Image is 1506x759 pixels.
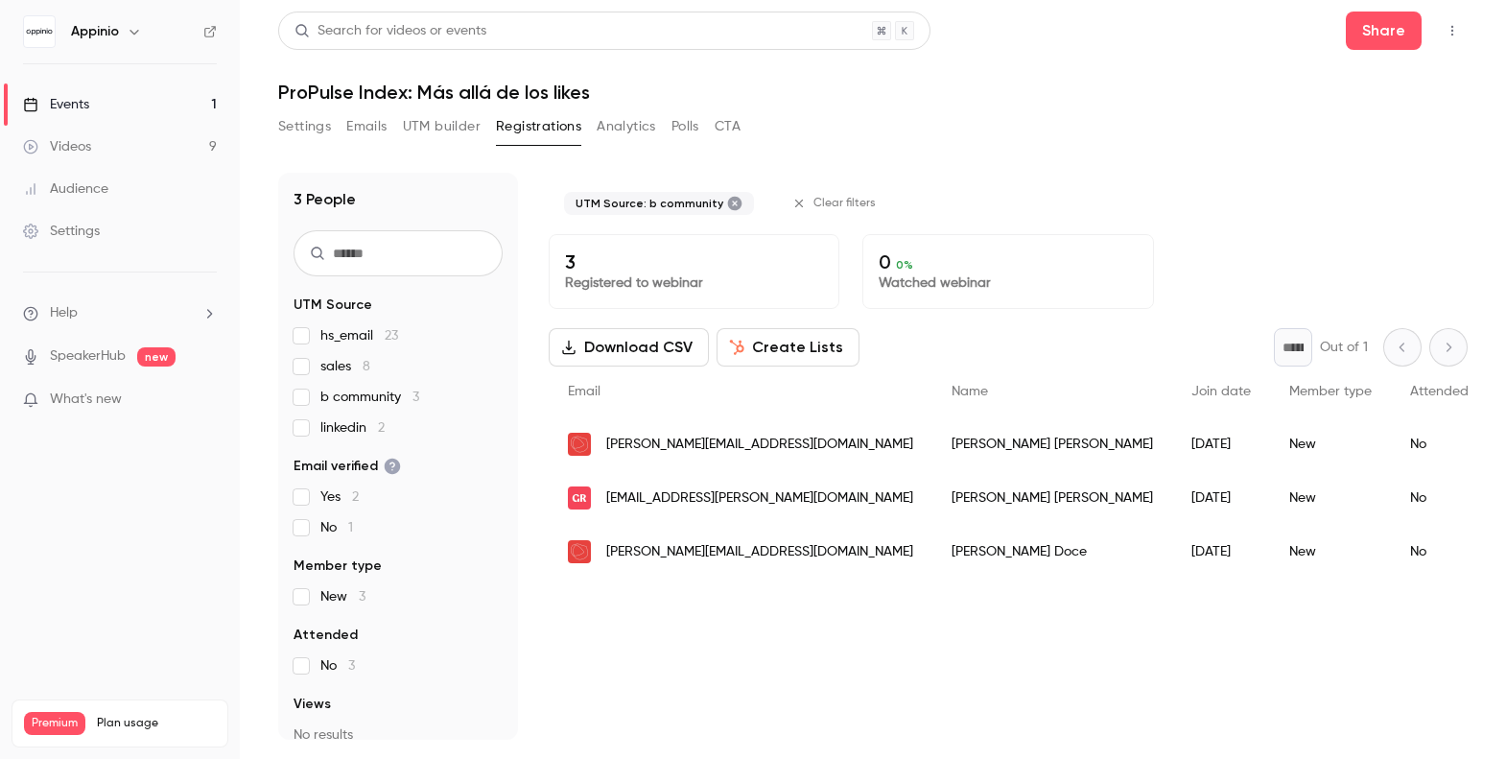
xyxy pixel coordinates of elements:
[606,435,913,455] span: [PERSON_NAME][EMAIL_ADDRESS][DOMAIN_NAME]
[549,328,709,367] button: Download CSV
[715,111,741,142] button: CTA
[294,296,372,315] span: UTM Source
[1391,417,1488,471] div: No
[320,587,365,606] span: New
[879,273,1137,293] p: Watched webinar
[606,542,913,562] span: [PERSON_NAME][EMAIL_ADDRESS][DOMAIN_NAME]
[320,418,385,438] span: linkedin
[565,273,823,293] p: Registered to webinar
[50,346,126,367] a: SpeakerHub
[50,303,78,323] span: Help
[1410,385,1469,398] span: Attended
[813,196,876,211] span: Clear filters
[294,725,503,745] p: No results
[320,357,370,376] span: sales
[194,391,217,409] iframe: Noticeable Trigger
[23,137,91,156] div: Videos
[568,385,600,398] span: Email
[363,360,370,373] span: 8
[1270,471,1391,525] div: New
[879,250,1137,273] p: 0
[294,626,358,645] span: Attended
[278,111,331,142] button: Settings
[896,258,913,272] span: 0 %
[23,179,108,199] div: Audience
[565,250,823,273] p: 3
[294,188,356,211] h1: 3 People
[1172,525,1270,579] div: [DATE]
[23,95,89,114] div: Events
[1270,525,1391,579] div: New
[378,421,385,435] span: 2
[568,540,591,563] img: evercom.es
[671,111,699,142] button: Polls
[320,326,398,345] span: hs_email
[320,656,355,676] span: No
[278,81,1468,104] h1: ProPulse Index: Más allá de los likes
[1172,471,1270,525] div: [DATE]
[24,712,85,735] span: Premium
[50,390,122,410] span: What's new
[568,486,591,510] img: goodrebels.com
[1172,417,1270,471] div: [DATE]
[1191,385,1251,398] span: Join date
[1270,417,1391,471] div: New
[1391,525,1488,579] div: No
[24,16,55,47] img: Appinio
[597,111,656,142] button: Analytics
[403,111,481,142] button: UTM builder
[785,188,887,219] button: Clear filters
[932,417,1172,471] div: [PERSON_NAME] [PERSON_NAME]
[97,716,216,731] span: Plan usage
[1289,385,1372,398] span: Member type
[717,328,859,367] button: Create Lists
[727,196,742,211] button: Remove "b community" from selected "UTM Source" filter
[346,111,387,142] button: Emails
[348,521,353,534] span: 1
[23,222,100,241] div: Settings
[576,196,723,211] span: UTM Source: b community
[1391,471,1488,525] div: No
[71,22,119,41] h6: Appinio
[385,329,398,343] span: 23
[952,385,988,398] span: Name
[932,525,1172,579] div: [PERSON_NAME] Doce
[294,457,401,476] span: Email verified
[320,518,353,537] span: No
[359,590,365,604] span: 3
[932,471,1172,525] div: [PERSON_NAME] [PERSON_NAME]
[137,347,176,367] span: new
[1320,338,1368,357] p: Out of 1
[606,488,913,509] span: [EMAIL_ADDRESS][PERSON_NAME][DOMAIN_NAME]
[320,388,419,407] span: b community
[1346,12,1422,50] button: Share
[412,391,419,404] span: 3
[294,21,486,41] div: Search for videos or events
[294,557,382,576] span: Member type
[496,111,581,142] button: Registrations
[23,303,217,323] li: help-dropdown-opener
[568,433,591,456] img: evercom.es
[348,659,355,673] span: 3
[294,695,331,714] span: Views
[352,490,359,504] span: 2
[320,487,359,507] span: Yes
